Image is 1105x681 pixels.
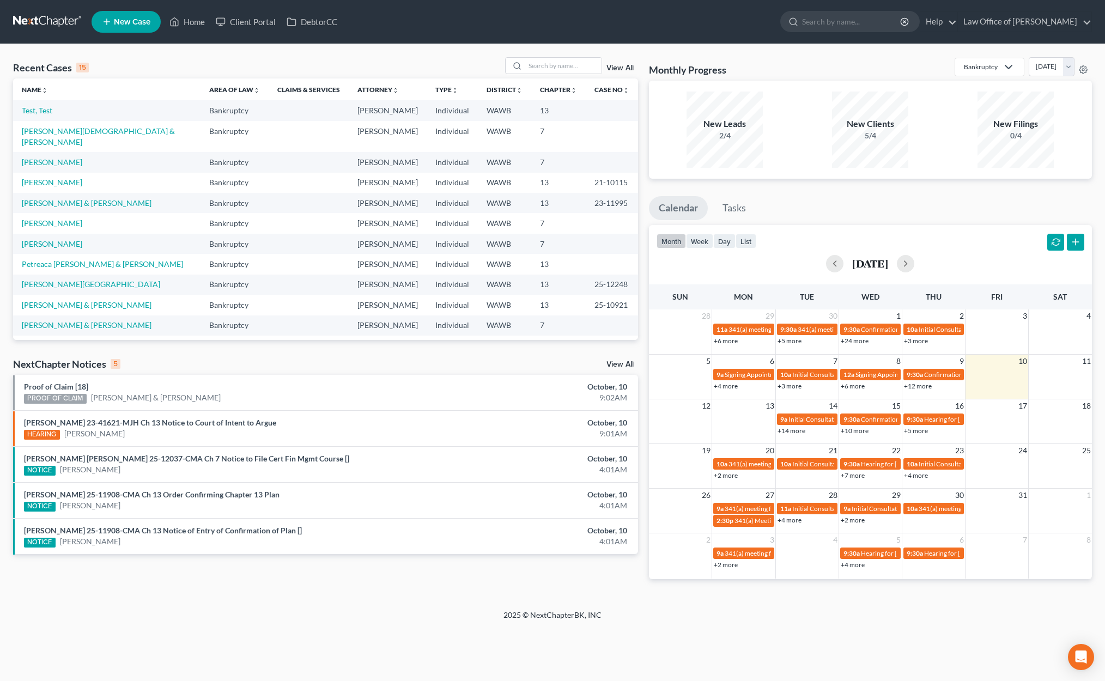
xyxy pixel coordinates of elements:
[924,549,1009,557] span: Hearing for [PERSON_NAME]
[778,516,802,524] a: +4 more
[958,533,965,546] span: 6
[701,399,712,412] span: 12
[13,61,89,74] div: Recent Cases
[977,118,1054,130] div: New Filings
[1085,533,1092,546] span: 8
[427,254,478,274] td: Individual
[427,336,478,356] td: Individual
[22,126,175,147] a: [PERSON_NAME][DEMOGRAPHIC_DATA] & [PERSON_NAME]
[734,292,753,301] span: Mon
[828,444,839,457] span: 21
[24,490,280,499] a: [PERSON_NAME] 25-11908-CMA Ch 13 Order Confirming Chapter 13 Plan
[478,254,531,274] td: WAWB
[478,295,531,315] td: WAWB
[714,382,738,390] a: +4 more
[802,11,902,32] input: Search by name...
[594,86,629,94] a: Case Nounfold_more
[832,130,908,141] div: 5/4
[958,355,965,368] span: 9
[22,157,82,167] a: [PERSON_NAME]
[531,121,586,152] td: 7
[606,64,634,72] a: View All
[832,118,908,130] div: New Clients
[958,12,1091,32] a: Law Office of [PERSON_NAME]
[13,357,120,370] div: NextChapter Notices
[828,489,839,502] span: 28
[852,504,945,513] span: Initial Consultation Appointment
[769,355,775,368] span: 6
[904,337,928,345] a: +3 more
[60,464,120,475] a: [PERSON_NAME]
[478,121,531,152] td: WAWB
[907,504,918,513] span: 10a
[22,178,82,187] a: [PERSON_NAME]
[964,62,998,71] div: Bankruptcy
[433,525,627,536] div: October, 10
[349,254,427,274] td: [PERSON_NAME]
[919,460,1012,468] span: Initial Consultation Appointment
[904,382,932,390] a: +12 more
[1022,533,1028,546] span: 7
[478,213,531,233] td: WAWB
[242,610,863,629] div: 2025 © NextChapterBK, INC
[392,87,399,94] i: unfold_more
[349,336,427,356] td: [PERSON_NAME]
[977,130,1054,141] div: 0/4
[349,121,427,152] td: [PERSON_NAME]
[60,536,120,547] a: [PERSON_NAME]
[606,361,634,368] a: View All
[201,100,269,120] td: Bankruptcy
[725,504,830,513] span: 341(a) meeting for [PERSON_NAME]
[852,258,888,269] h2: [DATE]
[24,502,56,512] div: NOTICE
[657,234,686,248] button: month
[1081,399,1092,412] span: 18
[427,173,478,193] td: Individual
[281,12,343,32] a: DebtorCC
[843,460,860,468] span: 9:30a
[649,63,726,76] h3: Monthly Progress
[201,193,269,213] td: Bankruptcy
[201,121,269,152] td: Bankruptcy
[713,196,756,220] a: Tasks
[433,417,627,428] div: October, 10
[201,315,269,336] td: Bankruptcy
[586,336,638,356] td: 25-12309
[357,86,399,94] a: Attorneyunfold_more
[22,239,82,248] a: [PERSON_NAME]
[433,392,627,403] div: 9:02AM
[725,370,785,379] span: Signing Appointment
[780,504,791,513] span: 11a
[586,295,638,315] td: 25-10921
[907,460,918,468] span: 10a
[895,533,902,546] span: 5
[478,315,531,336] td: WAWB
[452,87,458,94] i: unfold_more
[24,418,276,427] a: [PERSON_NAME] 23-41621-MJH Ch 13 Notice to Court of Intent to Argue
[1022,309,1028,323] span: 3
[1085,309,1092,323] span: 4
[531,100,586,120] td: 13
[531,234,586,254] td: 7
[841,337,869,345] a: +24 more
[349,193,427,213] td: [PERSON_NAME]
[792,504,886,513] span: Initial Consultation Appointment
[24,394,87,404] div: PROOF OF CLAIM
[687,130,763,141] div: 2/4
[531,275,586,295] td: 13
[531,152,586,172] td: 7
[433,453,627,464] div: October, 10
[201,336,269,356] td: Bankruptcy
[253,87,260,94] i: unfold_more
[904,427,928,435] a: +5 more
[427,275,478,295] td: Individual
[1017,489,1028,502] span: 31
[349,295,427,315] td: [PERSON_NAME]
[991,292,1003,301] span: Fri
[764,489,775,502] span: 27
[701,489,712,502] span: 26
[861,415,1042,423] span: Confirmation hearing for [PERSON_NAME] & [PERSON_NAME]
[201,234,269,254] td: Bankruptcy
[24,526,302,535] a: [PERSON_NAME] 25-11908-CMA Ch 13 Notice of Entry of Confirmation of Plan []
[22,218,82,228] a: [PERSON_NAME]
